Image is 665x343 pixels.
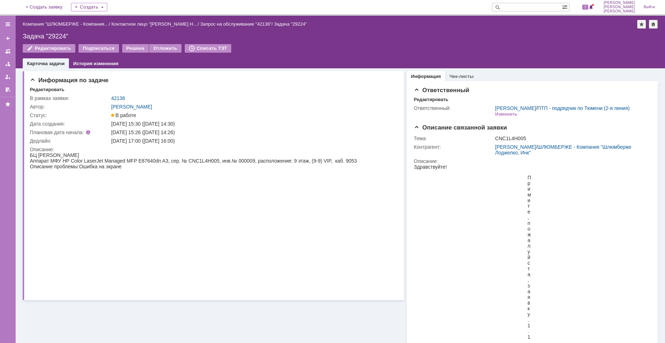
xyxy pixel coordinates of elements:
a: Карточка задачи [27,61,65,66]
div: [DATE] 17:00 ([DATE] 16:00) [111,138,393,144]
div: [DATE] 15:30 ([DATE] 14:30) [111,121,393,127]
a: Чек-листы [449,74,474,79]
div: В рамках заявки: [30,95,110,101]
a: Заявки в моей ответственности [2,58,13,70]
div: Ответственный: [414,105,494,111]
div: Тема: [414,136,494,141]
div: Задача "29224" [274,21,307,27]
a: 42136 [111,95,125,101]
div: Задача "29224" [23,33,658,40]
a: ПТП - подрядчик по Тюмени (2-я линия) [537,105,630,111]
div: Добавить в избранное [637,20,646,28]
div: Описание: [30,147,394,152]
a: [PERSON_NAME] [495,144,536,150]
a: ШЛЮМБЕРЖЕ - Компания "Шлюмберже Лоджелко, Инк" [495,144,632,155]
a: Компания "ШЛЮМБЕРЖЕ - Компания… [23,21,109,27]
span: Описание связанной заявки [414,124,507,131]
div: Сделать домашней страницей [649,20,658,28]
div: Контрагент: [414,144,494,150]
div: / [23,21,112,27]
div: [DATE] 15:26 ([DATE] 14:26) [111,130,393,135]
div: Создать [71,3,107,11]
div: Редактировать [414,97,448,102]
div: / [495,144,647,155]
div: Описание: [414,158,649,164]
a: Запрос на обслуживание "42136" [200,21,272,27]
span: 7 [582,5,589,10]
a: История изменения [73,61,118,66]
span: Ошибка на экране [49,11,92,17]
div: Изменить [495,111,518,117]
span: [PERSON_NAME] [604,9,635,14]
div: / [200,21,274,27]
a: Контактное лицо "[PERSON_NAME] Н… [112,21,198,27]
span: Расширенный поиск [562,3,569,10]
a: Мои заявки [2,71,13,83]
a: Создать заявку [2,33,13,44]
a: Мои согласования [2,84,13,95]
span: Информация по задаче [30,77,108,84]
a: [PERSON_NAME] [495,105,536,111]
div: Дата создания: [30,121,110,127]
div: Редактировать [30,87,64,93]
a: Заявки на командах [2,46,13,57]
div: / [495,105,630,111]
div: CNC1L4H005 [495,136,647,141]
div: Автор: [30,104,110,110]
div: Примите, пожалуйста, заявку. [114,11,115,159]
a: Информация [411,74,441,79]
div: Статус: [30,112,110,118]
div: Дедлайн: [30,138,110,144]
a: [PERSON_NAME] [111,104,152,110]
div: Плановая дата начала: [30,130,101,135]
span: [PERSON_NAME] [604,1,635,5]
span: Ответственный [414,87,469,94]
div: / [112,21,200,27]
span: В работе [111,112,136,118]
div: 1.1. Организация Шлюмберже [114,159,115,312]
span: [PERSON_NAME] [604,5,635,9]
